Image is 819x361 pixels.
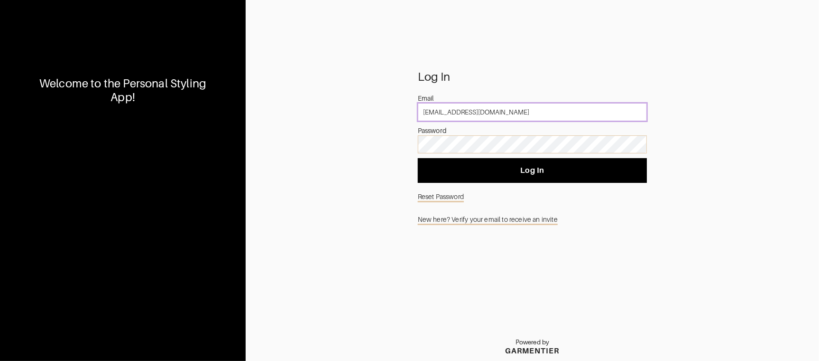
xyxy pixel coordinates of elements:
[425,166,640,175] span: Log In
[418,158,647,183] button: Log In
[418,72,647,82] div: Log In
[418,210,647,228] a: New here? Verify your email to receive an invite
[37,77,208,104] div: Welcome to the Personal Styling App!
[506,346,560,355] div: GARMENTIER
[418,94,647,103] div: Email
[418,188,647,206] a: Reset Password
[506,339,560,346] p: Powered by
[418,126,647,135] div: Password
